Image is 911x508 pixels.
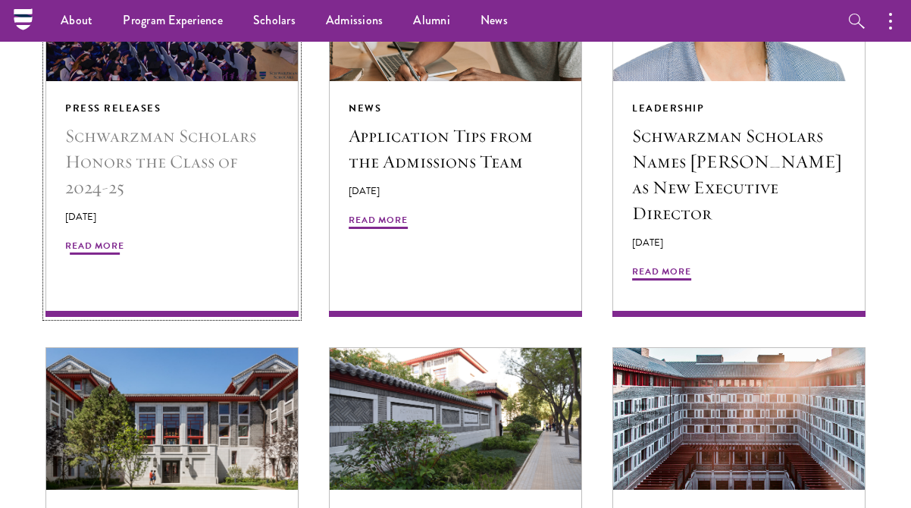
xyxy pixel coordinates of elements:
h5: Schwarzman Scholars Names [PERSON_NAME] as New Executive Director [632,123,846,226]
span: Read More [632,265,691,283]
div: Leadership [632,100,846,117]
span: Read More [65,239,124,257]
p: [DATE] [632,235,846,251]
p: [DATE] [349,183,562,199]
p: [DATE] [65,209,279,225]
div: Press Releases [65,100,279,117]
span: Read More [349,213,408,231]
h5: Application Tips from the Admissions Team [349,123,562,174]
div: News [349,100,562,117]
h5: Schwarzman Scholars Honors the Class of 2024-25 [65,123,279,200]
